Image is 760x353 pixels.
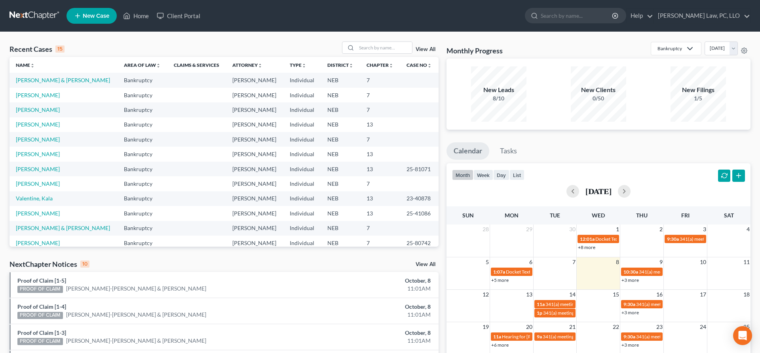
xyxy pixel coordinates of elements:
td: [PERSON_NAME] [226,191,283,206]
span: 3 [702,225,707,234]
button: month [452,170,473,180]
div: PROOF OF CLAIM [17,338,63,345]
div: October, 8 [298,303,431,311]
div: NextChapter Notices [9,259,89,269]
td: [PERSON_NAME] [226,132,283,147]
span: 11a [493,334,501,340]
span: 16 [655,290,663,299]
td: Bankruptcy [118,206,167,221]
span: 341(a) meeting for [PERSON_NAME] [636,334,712,340]
h3: Monthly Progress [446,46,503,55]
div: 1/5 [671,94,726,102]
i: unfold_more [427,63,432,68]
a: Valentine, Kala [16,195,53,202]
a: Nameunfold_more [16,62,35,68]
a: [PERSON_NAME] [16,240,60,246]
td: Bankruptcy [118,176,167,191]
td: [PERSON_NAME] [226,117,283,132]
td: [PERSON_NAME] [226,73,283,87]
td: [PERSON_NAME] [226,162,283,176]
span: 30 [568,225,576,234]
span: 12:01a [580,236,595,242]
td: Individual [283,206,321,221]
span: 9:30a [623,334,635,340]
td: 7 [360,132,400,147]
span: Docket Text: for [PERSON_NAME] [595,236,666,242]
a: [PERSON_NAME] [16,151,60,157]
td: Bankruptcy [118,132,167,147]
td: NEB [321,236,360,250]
span: Tue [550,212,560,219]
td: [PERSON_NAME] [226,147,283,161]
span: 341(a) meeting for [PERSON_NAME] & [PERSON_NAME] [545,301,664,307]
a: +8 more [578,244,595,250]
div: PROOF OF CLAIM [17,312,63,319]
a: [PERSON_NAME] [16,166,60,172]
span: New Case [83,13,109,19]
td: NEB [321,117,360,132]
span: 18 [743,290,750,299]
i: unfold_more [349,63,353,68]
td: 7 [360,236,400,250]
td: [PERSON_NAME] [226,176,283,191]
span: 1p [537,310,542,316]
div: New Filings [671,85,726,94]
td: NEB [321,162,360,176]
div: 11:01AM [298,285,431,293]
span: Docket Text: for [PERSON_NAME] & [PERSON_NAME] [506,269,619,275]
div: PROOF OF CLAIM [17,286,63,293]
a: [PERSON_NAME] Law, PC, LLO [654,9,750,23]
td: Bankruptcy [118,73,167,87]
button: week [473,170,493,180]
td: 13 [360,206,400,221]
td: 25-80742 [400,236,439,250]
td: NEB [321,206,360,221]
a: [PERSON_NAME] [16,106,60,113]
td: 13 [360,162,400,176]
a: [PERSON_NAME] [16,92,60,98]
td: [PERSON_NAME] [226,88,283,102]
td: [PERSON_NAME] [226,102,283,117]
td: Individual [283,102,321,117]
h2: [DATE] [585,187,612,195]
a: Area of Lawunfold_more [124,62,161,68]
i: unfold_more [258,63,262,68]
td: Bankruptcy [118,221,167,236]
a: [PERSON_NAME]-[PERSON_NAME] & [PERSON_NAME] [66,285,206,293]
div: 8/10 [471,94,526,102]
td: Bankruptcy [118,236,167,250]
a: +3 more [621,310,639,315]
span: 5 [485,257,490,267]
td: [PERSON_NAME] [226,221,283,236]
span: 341(a) meeting for [PERSON_NAME] [543,310,619,316]
td: Bankruptcy [118,102,167,117]
span: 7 [572,257,576,267]
a: View All [416,262,435,267]
i: unfold_more [302,63,306,68]
a: Proof of Claim [1-4] [17,303,66,310]
span: 341(a) meeting for [PERSON_NAME] [636,301,712,307]
td: 13 [360,147,400,161]
td: [PERSON_NAME] [226,206,283,221]
td: NEB [321,73,360,87]
i: unfold_more [30,63,35,68]
td: Bankruptcy [118,117,167,132]
span: Sun [462,212,474,219]
div: 10 [80,261,89,268]
span: 20 [525,322,533,332]
div: October, 8 [298,329,431,337]
span: 15 [612,290,620,299]
span: Wed [592,212,605,219]
span: 17 [699,290,707,299]
span: 14 [568,290,576,299]
a: [PERSON_NAME] [16,136,60,143]
td: 7 [360,221,400,236]
div: New Clients [571,85,626,94]
span: 1:07a [493,269,505,275]
a: Attorneyunfold_more [232,62,262,68]
a: Tasks [493,142,524,160]
td: NEB [321,102,360,117]
span: 9:30a [667,236,679,242]
td: Individual [283,88,321,102]
span: 25 [743,322,750,332]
